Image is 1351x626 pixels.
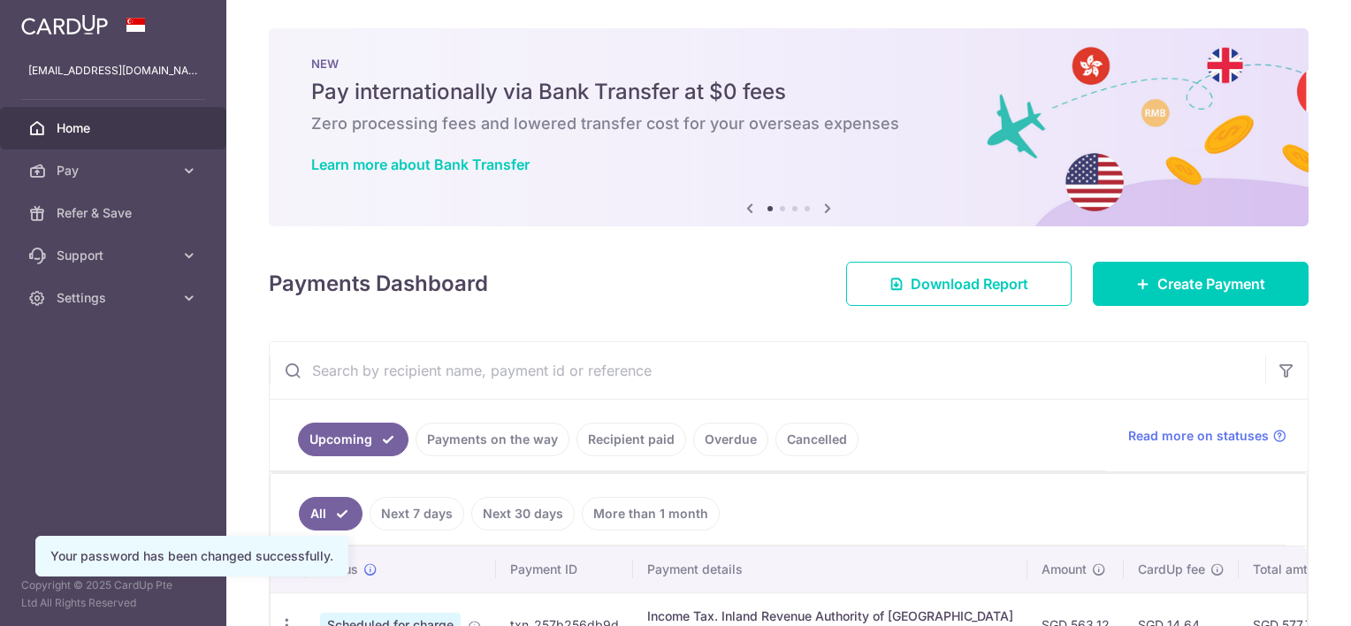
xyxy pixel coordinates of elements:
span: CardUp fee [1138,561,1205,578]
img: Bank transfer banner [269,28,1309,226]
th: Payment ID [496,546,633,592]
p: [EMAIL_ADDRESS][DOMAIN_NAME] [28,62,198,80]
span: Pay [57,162,173,179]
div: Your password has been changed successfully. [50,547,333,565]
a: Overdue [693,423,768,456]
span: Refer & Save [57,204,173,222]
span: Total amt. [1253,561,1311,578]
div: Income Tax. Inland Revenue Authority of [GEOGRAPHIC_DATA] [647,607,1013,625]
a: Read more on statuses [1128,427,1286,445]
img: CardUp [21,14,108,35]
a: Recipient paid [576,423,686,456]
a: Payments on the way [416,423,569,456]
a: Learn more about Bank Transfer [311,156,530,173]
span: Home [57,119,173,137]
h4: Payments Dashboard [269,268,488,300]
a: Download Report [846,262,1072,306]
a: Create Payment [1093,262,1309,306]
span: Settings [57,289,173,307]
h6: Zero processing fees and lowered transfer cost for your overseas expenses [311,113,1266,134]
p: NEW [311,57,1266,71]
a: Cancelled [775,423,859,456]
h5: Pay internationally via Bank Transfer at $0 fees [311,78,1266,106]
a: All [299,497,363,531]
span: Support [57,247,173,264]
span: Create Payment [1157,273,1265,294]
span: Amount [1042,561,1087,578]
a: More than 1 month [582,497,720,531]
span: Read more on statuses [1128,427,1269,445]
a: Next 7 days [370,497,464,531]
input: Search by recipient name, payment id or reference [270,342,1265,399]
a: Upcoming [298,423,408,456]
span: Download Report [911,273,1028,294]
th: Payment details [633,546,1027,592]
a: Next 30 days [471,497,575,531]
